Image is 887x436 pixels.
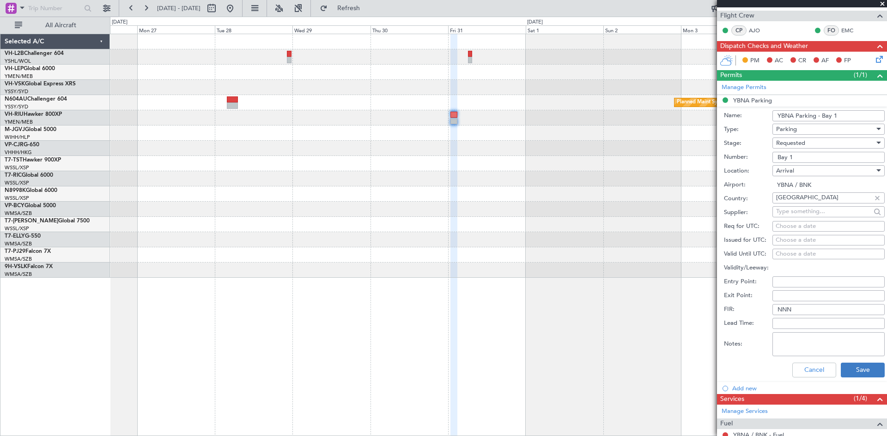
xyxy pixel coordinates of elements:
[371,25,448,34] div: Thu 30
[5,218,90,224] a: T7-[PERSON_NAME]Global 7500
[5,203,24,209] span: VP-BCY
[776,204,871,218] input: Type something...
[5,249,51,254] a: T7-PJ29Falcon 7X
[5,119,33,125] a: YMEN/MEB
[677,96,784,109] div: Planned Maint Sydney ([PERSON_NAME] Intl)
[215,25,292,34] div: Tue 28
[112,18,128,26] div: [DATE]
[5,112,62,117] a: VH-RIUHawker 800XP
[854,394,867,403] span: (1/4)
[720,70,742,81] span: Permits
[137,25,215,34] div: Mon 27
[5,225,29,232] a: WSSL/XSP
[724,277,772,287] label: Entry Point:
[5,149,32,156] a: VHHH/HKG
[724,319,772,328] label: Lead Time:
[750,56,759,66] span: PM
[844,56,851,66] span: FP
[5,142,39,148] a: VP-CJRG-650
[28,1,81,15] input: Trip Number
[5,134,30,141] a: WIHH/HLP
[5,179,29,186] a: WSSL/XSP
[724,222,772,231] label: Req for UTC:
[5,271,32,278] a: WMSA/SZB
[776,236,881,245] div: Choose a date
[5,73,33,80] a: YMEN/MEB
[10,18,100,33] button: All Aircraft
[724,153,772,162] label: Number:
[5,81,25,87] span: VH-VSK
[724,125,772,134] label: Type:
[5,66,55,72] a: VH-LEPGlobal 6000
[841,26,862,35] a: EMC
[5,173,22,178] span: T7-RIC
[448,25,526,34] div: Fri 31
[724,111,772,120] label: Name:
[5,112,24,117] span: VH-RIU
[722,83,766,92] a: Manage Permits
[724,139,772,148] label: Stage:
[724,250,772,259] label: Valid Until UTC:
[5,240,32,247] a: WMSA/SZB
[731,25,747,36] div: CP
[5,164,29,171] a: WSSL/XSP
[724,291,772,300] label: Exit Point:
[720,41,808,52] span: Dispatch Checks and Weather
[5,142,24,148] span: VP-CJR
[5,51,24,56] span: VH-L2B
[5,96,67,102] a: N604AUChallenger 604
[749,26,770,35] a: AJO
[681,25,759,34] div: Mon 3
[5,81,76,87] a: VH-VSKGlobal Express XRS
[5,195,29,202] a: WSSL/XSP
[821,56,829,66] span: AF
[5,188,57,193] a: N8998KGlobal 6000
[5,233,25,239] span: T7-ELLY
[5,103,28,110] a: YSSY/SYD
[5,203,56,209] a: VP-BCYGlobal 5000
[157,4,200,12] span: [DATE] - [DATE]
[5,218,58,224] span: T7-[PERSON_NAME]
[772,304,885,315] input: NNN
[292,25,370,34] div: Wed 29
[798,56,806,66] span: CR
[724,263,772,273] label: Validity/Leeway:
[841,363,885,377] button: Save
[854,70,867,80] span: (1/1)
[5,188,26,193] span: N8998K
[776,191,871,204] input: Type something...
[720,394,744,405] span: Services
[776,125,797,133] span: Parking
[5,127,56,132] a: M-JGVJGlobal 5000
[724,180,772,190] label: Airport:
[776,222,881,231] div: Choose a date
[329,5,368,12] span: Refresh
[527,18,543,26] div: [DATE]
[775,56,783,66] span: AC
[5,264,53,269] a: 9H-VSLKFalcon 7X
[5,233,41,239] a: T7-ELLYG-550
[720,11,754,21] span: Flight Crew
[724,208,772,217] label: Supplier:
[5,96,27,102] span: N604AU
[724,194,772,203] label: Country:
[5,157,23,163] span: T7-TST
[5,58,31,65] a: YSHL/WOL
[776,250,881,259] div: Choose a date
[5,249,25,254] span: T7-PJ29
[724,236,772,245] label: Issued for UTC:
[5,157,61,163] a: T7-TSTHawker 900XP
[5,210,32,217] a: WMSA/SZB
[824,25,839,36] div: FO
[526,25,603,34] div: Sat 1
[720,418,733,429] span: Fuel
[724,167,772,176] label: Location:
[316,1,371,16] button: Refresh
[5,264,27,269] span: 9H-VSLK
[792,363,836,377] button: Cancel
[24,22,97,29] span: All Aircraft
[5,51,64,56] a: VH-L2BChallenger 604
[603,25,681,34] div: Sun 2
[724,340,772,349] label: Notes:
[5,88,28,95] a: YSSY/SYD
